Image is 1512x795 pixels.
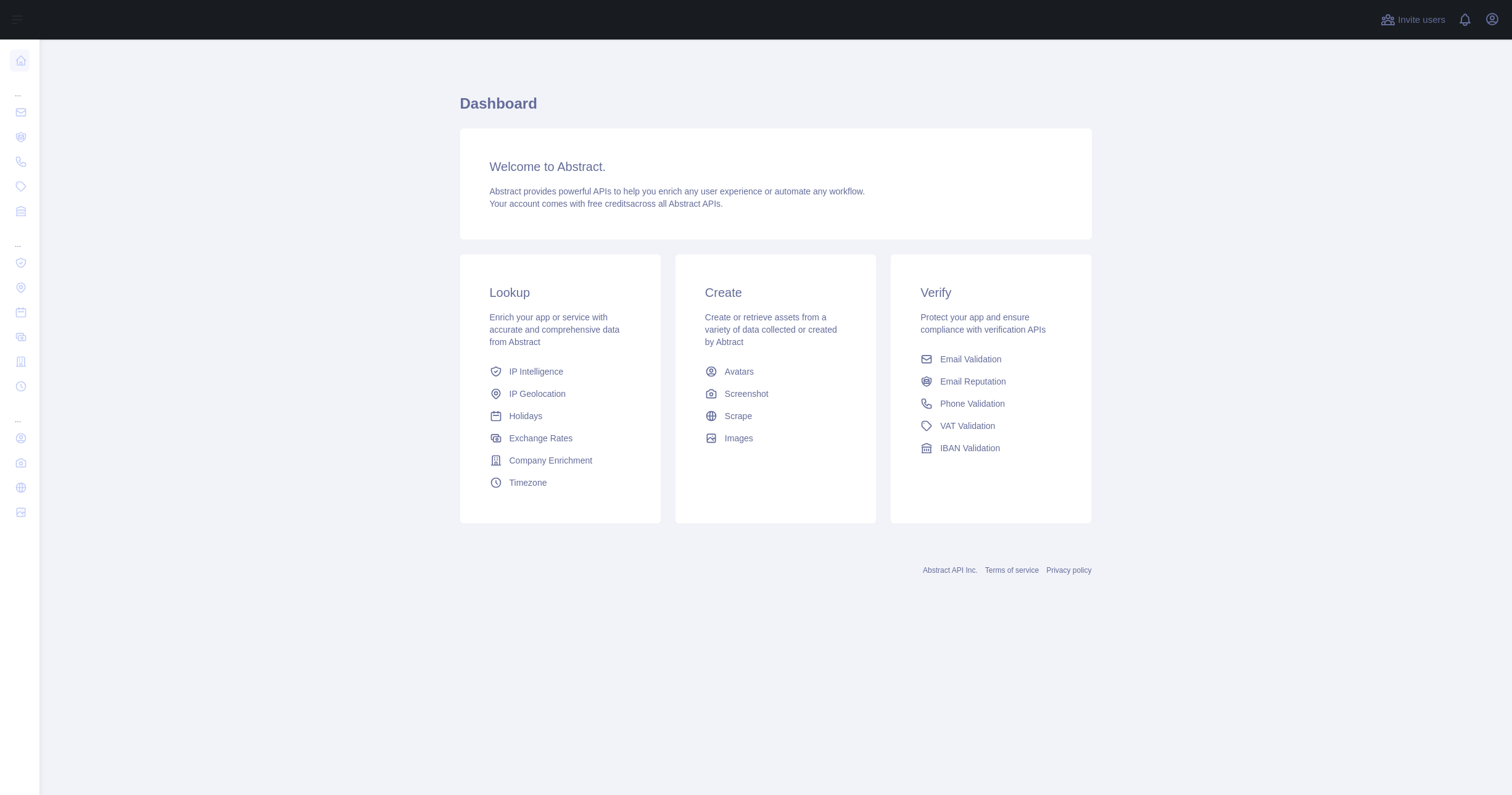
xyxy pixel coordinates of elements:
a: Timezone [485,472,636,494]
span: Email Reputation [940,375,1006,388]
a: Images [700,427,851,449]
div: ... [10,400,30,425]
a: IBAN Validation [915,437,1067,459]
a: VAT Validation [915,415,1067,437]
span: Create or retrieve assets from a variety of data collected or created by Abtract [705,312,837,347]
span: Timezone [510,477,547,489]
span: Phone Validation [940,397,1005,410]
span: VAT Validation [940,420,995,432]
h3: Welcome to Abstract. [490,158,1062,175]
a: Avatars [700,360,851,383]
span: Exchange Rates [510,432,573,444]
a: Email Reputation [915,370,1067,393]
button: Invite users [1378,10,1448,30]
a: IP Intelligence [485,360,636,383]
a: Privacy policy [1046,566,1091,575]
span: Your account comes with across all Abstract APIs. [490,199,723,209]
h3: Create [705,284,846,301]
div: ... [10,74,30,99]
a: Company Enrichment [485,449,636,472]
span: Protect your app and ensure compliance with verification APIs [920,312,1046,335]
span: Holidays [510,410,543,422]
span: Enrich your app or service with accurate and comprehensive data from Abstract [490,312,620,347]
a: Holidays [485,405,636,427]
span: Scrape [725,410,752,422]
span: Screenshot [725,388,769,400]
h1: Dashboard [460,94,1092,123]
span: IP Geolocation [510,388,566,400]
a: Email Validation [915,348,1067,370]
span: Invite users [1398,13,1445,27]
a: Exchange Rates [485,427,636,449]
h3: Lookup [490,284,631,301]
a: Terms of service [985,566,1039,575]
span: free credits [588,199,630,209]
h3: Verify [920,284,1062,301]
span: Email Validation [940,353,1001,365]
a: Abstract API Inc. [923,566,978,575]
span: IP Intelligence [510,365,564,378]
span: Avatars [725,365,754,378]
a: Scrape [700,405,851,427]
span: IBAN Validation [940,442,1000,454]
div: ... [10,225,30,249]
a: Screenshot [700,383,851,405]
a: IP Geolocation [485,383,636,405]
span: Company Enrichment [510,454,593,467]
span: Images [725,432,753,444]
a: Phone Validation [915,393,1067,415]
span: Abstract provides powerful APIs to help you enrich any user experience or automate any workflow. [490,186,865,196]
